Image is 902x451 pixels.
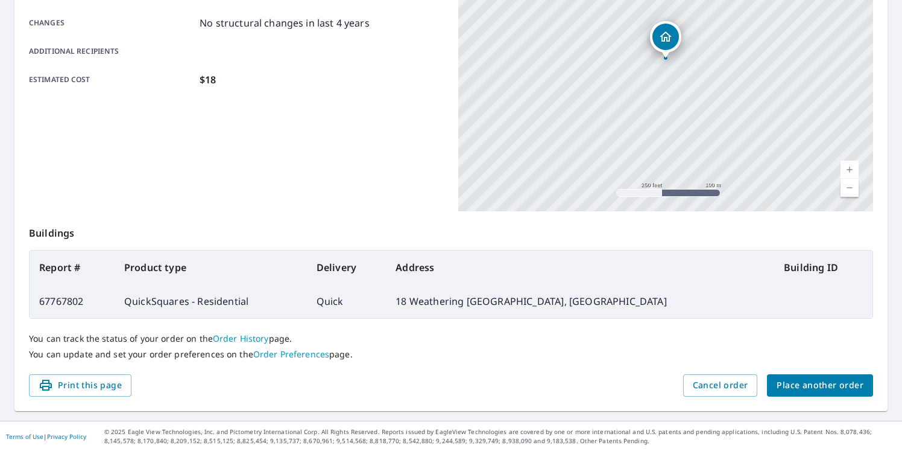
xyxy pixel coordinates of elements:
[104,427,896,446] p: © 2025 Eagle View Technologies, Inc. and Pictometry International Corp. All Rights Reserved. Repo...
[29,349,873,360] p: You can update and set your order preferences on the page.
[213,333,269,344] a: Order History
[39,378,122,393] span: Print this page
[650,21,681,59] div: Dropped pin, building 1, Residential property, 18 Weathering Crk San Antonio, TX 78238
[693,378,748,393] span: Cancel order
[840,161,859,179] a: Current Level 17, Zoom In
[307,284,386,318] td: Quick
[386,284,774,318] td: 18 Weathering [GEOGRAPHIC_DATA], [GEOGRAPHIC_DATA]
[47,432,86,441] a: Privacy Policy
[200,72,216,87] p: $18
[29,333,873,344] p: You can track the status of your order on the page.
[253,348,329,360] a: Order Preferences
[774,251,872,284] th: Building ID
[6,433,86,440] p: |
[29,72,195,87] p: Estimated cost
[6,432,43,441] a: Terms of Use
[777,378,863,393] span: Place another order
[767,374,873,397] button: Place another order
[386,251,774,284] th: Address
[29,46,195,57] p: Additional recipients
[29,374,131,397] button: Print this page
[29,211,873,250] p: Buildings
[115,251,307,284] th: Product type
[30,251,115,284] th: Report #
[30,284,115,318] td: 67767802
[115,284,307,318] td: QuickSquares - Residential
[307,251,386,284] th: Delivery
[840,179,859,197] a: Current Level 17, Zoom Out
[200,16,370,30] p: No structural changes in last 4 years
[29,16,195,30] p: Changes
[683,374,758,397] button: Cancel order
